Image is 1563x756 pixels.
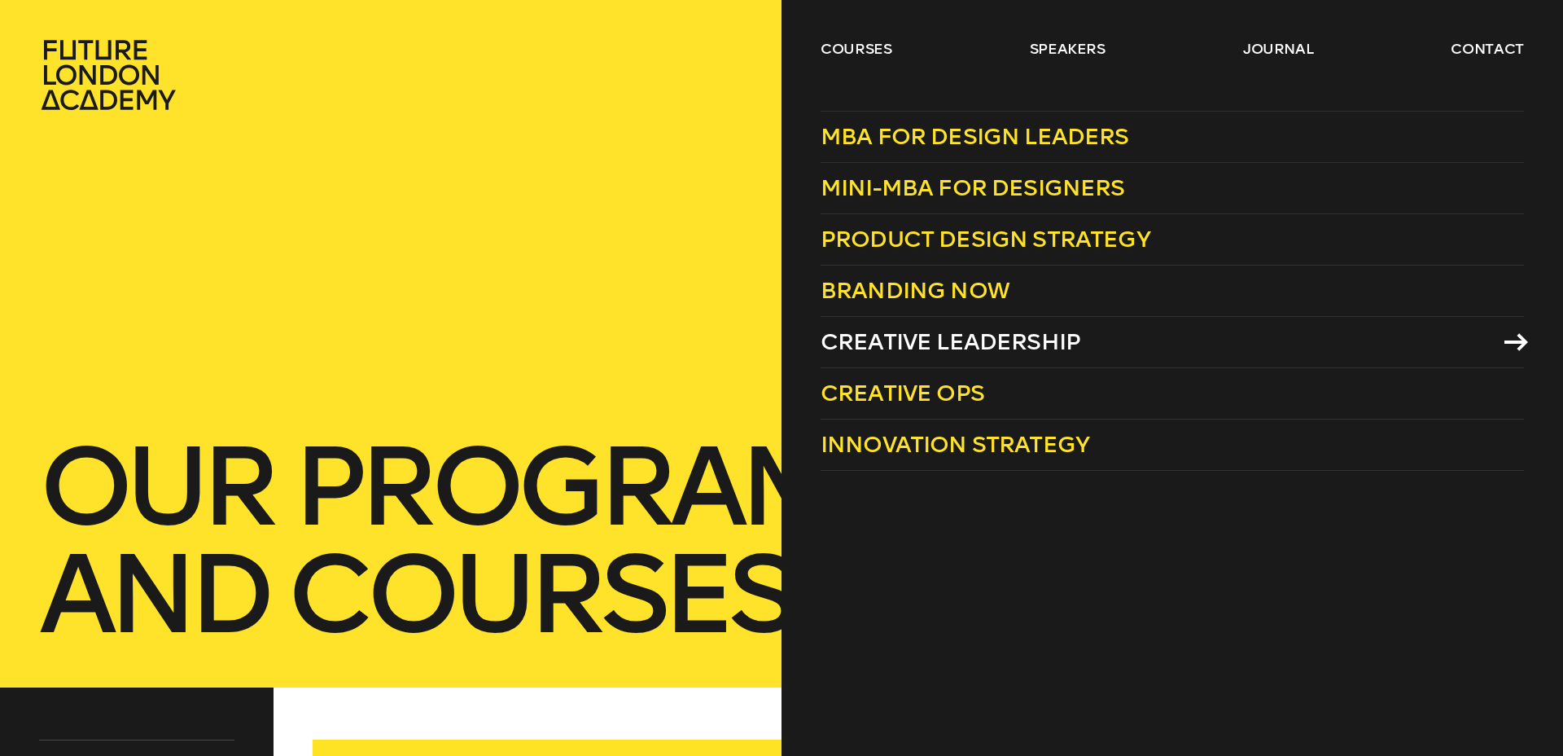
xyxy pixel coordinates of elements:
span: Innovation Strategy [821,431,1089,458]
a: courses [821,39,892,59]
a: Product Design Strategy [821,214,1524,266]
a: journal [1243,39,1314,59]
a: Creative Ops [821,368,1524,420]
span: Branding Now [821,277,1009,304]
a: Mini-MBA for Designers [821,163,1524,214]
span: Creative Leadership [821,328,1080,355]
span: MBA for Design Leaders [821,123,1129,150]
a: MBA for Design Leaders [821,111,1524,163]
span: Mini-MBA for Designers [821,174,1125,201]
a: speakers [1030,39,1105,59]
a: Innovation Strategy [821,420,1524,471]
span: Creative Ops [821,380,984,407]
a: Branding Now [821,266,1524,317]
a: contact [1451,39,1524,59]
span: Product Design Strategy [821,226,1150,253]
a: Creative Leadership [821,317,1524,368]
